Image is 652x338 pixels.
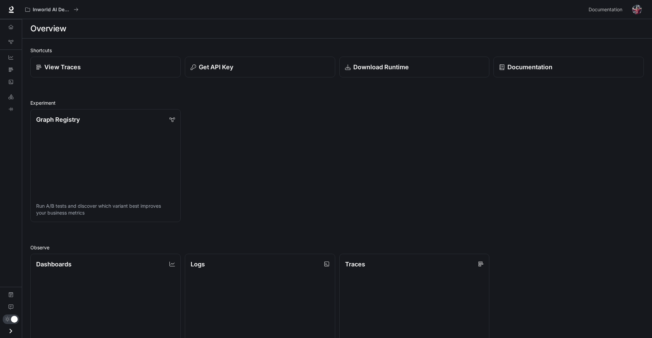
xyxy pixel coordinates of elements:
[3,289,19,300] a: Documentation
[3,91,19,102] a: LLM Playground
[3,36,19,47] a: Graph Registry
[36,115,80,124] p: Graph Registry
[22,3,81,16] button: All workspaces
[3,64,19,75] a: Traces
[353,62,409,72] p: Download Runtime
[345,260,365,269] p: Traces
[586,3,627,16] a: Documentation
[30,109,181,222] a: Graph RegistryRun A/B tests and discover which variant best improves your business metrics
[36,203,175,216] p: Run A/B tests and discover which variant best improves your business metrics
[36,260,72,269] p: Dashboards
[3,21,19,32] a: Overview
[3,52,19,63] a: Dashboards
[33,7,71,13] p: Inworld AI Demos
[339,57,490,77] a: Download Runtime
[191,260,205,269] p: Logs
[11,315,18,323] span: Dark mode toggle
[199,62,233,72] p: Get API Key
[589,5,622,14] span: Documentation
[507,62,552,72] p: Documentation
[3,302,19,312] a: Feedback
[3,104,19,115] a: TTS Playground
[185,57,335,77] button: Get API Key
[632,5,642,14] img: User avatar
[30,47,644,54] h2: Shortcuts
[30,22,66,35] h1: Overview
[30,57,181,77] a: View Traces
[493,57,644,77] a: Documentation
[3,76,19,87] a: Logs
[30,99,644,106] h2: Experiment
[630,3,644,16] button: User avatar
[44,62,81,72] p: View Traces
[30,244,644,251] h2: Observe
[3,324,18,338] button: Open drawer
